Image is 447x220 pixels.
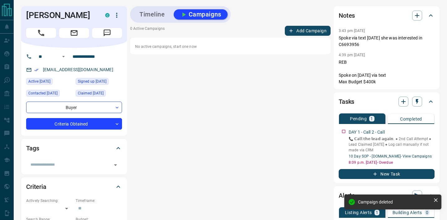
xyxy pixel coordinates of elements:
[111,161,120,169] button: Open
[135,44,326,49] p: No active campaigns, start one now
[350,117,367,121] p: Pending
[78,90,104,96] span: Claimed [DATE]
[285,26,331,36] button: Add Campaign
[26,118,122,130] div: Criteria Obtained
[26,182,46,192] h2: Criteria
[26,198,73,204] p: Actively Searching:
[26,143,39,153] h2: Tags
[26,10,96,20] h1: [PERSON_NAME]
[60,53,67,60] button: Open
[105,13,110,17] div: condos.ca
[28,78,50,85] span: Active [DATE]
[339,190,355,200] h2: Alerts
[349,129,385,135] p: DAY 1 - Call 2 - Call
[339,59,435,85] p: REB Spoke on [DATE] via text Max Budget $400k
[349,136,435,153] p: 📞 𝗖𝗮𝗹𝗹 𝘁𝗵𝗲 𝗹𝗲𝗮𝗱 𝗮𝗴𝗮𝗶𝗻. ● 2nd Call Attempt ● Lead Claimed [DATE] ‎● Log call manually if not made ...
[28,90,58,96] span: Contacted [DATE]
[76,90,122,99] div: Mon Jul 07 2025
[349,160,435,165] p: 8:09 p.m. [DATE] - Overdue
[339,169,435,179] button: New Task
[339,35,435,48] p: Spoke via text [DATE] she was interested in C6693956
[59,28,89,38] span: Email
[130,26,165,36] p: 0 Active Campaigns
[26,90,73,99] div: Mon Jul 07 2025
[133,9,171,20] button: Timeline
[26,179,122,194] div: Criteria
[339,188,435,203] div: Alerts
[174,9,228,20] button: Campaigns
[339,29,365,33] p: 3:43 pm [DATE]
[358,199,431,204] div: Campaign deleted
[34,68,39,72] svg: Email Verified
[339,97,354,107] h2: Tasks
[76,198,122,204] p: Timeframe:
[400,117,422,121] p: Completed
[370,117,373,121] p: 1
[76,78,122,87] div: Mon Sep 28 2020
[26,28,56,38] span: Call
[339,53,365,57] p: 4:39 pm [DATE]
[26,102,122,113] div: Buyer
[43,67,113,72] a: [EMAIL_ADDRESS][DOMAIN_NAME]
[78,78,106,85] span: Signed up [DATE]
[339,94,435,109] div: Tasks
[26,78,73,87] div: Sat Jul 05 2025
[339,8,435,23] div: Notes
[339,11,355,21] h2: Notes
[92,28,122,38] span: Message
[349,154,432,158] a: 10 Day SOP - [DOMAIN_NAME]- View Campaigns
[26,141,122,156] div: Tags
